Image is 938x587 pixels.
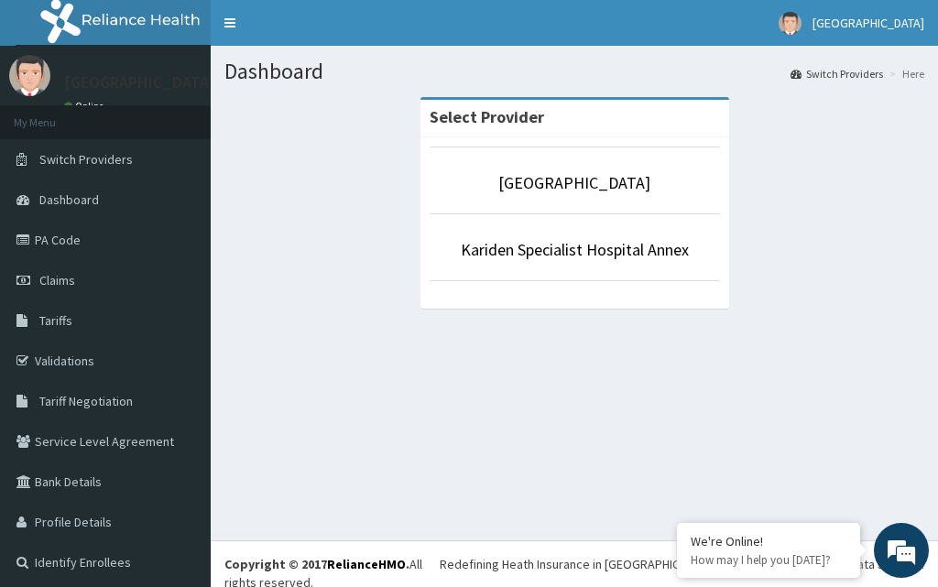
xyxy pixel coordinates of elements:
[440,555,924,573] div: Redefining Heath Insurance in [GEOGRAPHIC_DATA] using Telemedicine and Data Science!
[327,556,406,572] a: RelianceHMO
[813,15,924,31] span: [GEOGRAPHIC_DATA]
[224,556,409,572] strong: Copyright © 2017 .
[430,106,544,127] strong: Select Provider
[691,552,846,568] p: How may I help you today?
[39,151,133,168] span: Switch Providers
[9,55,50,96] img: User Image
[39,272,75,288] span: Claims
[39,312,72,329] span: Tariffs
[64,100,108,113] a: Online
[498,172,650,193] a: [GEOGRAPHIC_DATA]
[791,66,883,82] a: Switch Providers
[39,393,133,409] span: Tariff Negotiation
[691,533,846,549] div: We're Online!
[39,191,99,208] span: Dashboard
[885,66,924,82] li: Here
[64,74,215,91] p: [GEOGRAPHIC_DATA]
[461,239,689,260] a: Kariden Specialist Hospital Annex
[224,60,924,83] h1: Dashboard
[779,12,802,35] img: User Image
